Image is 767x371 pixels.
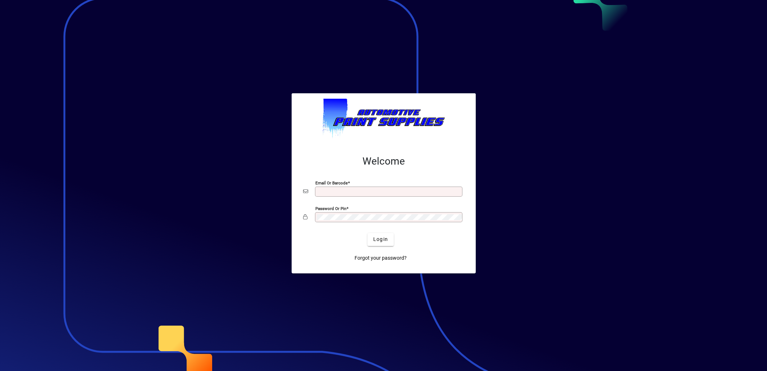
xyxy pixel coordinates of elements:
mat-label: Email or Barcode [315,180,348,185]
a: Forgot your password? [352,252,410,265]
h2: Welcome [303,155,464,167]
mat-label: Password or Pin [315,206,346,211]
span: Forgot your password? [355,254,407,262]
span: Login [373,236,388,243]
button: Login [367,233,394,246]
